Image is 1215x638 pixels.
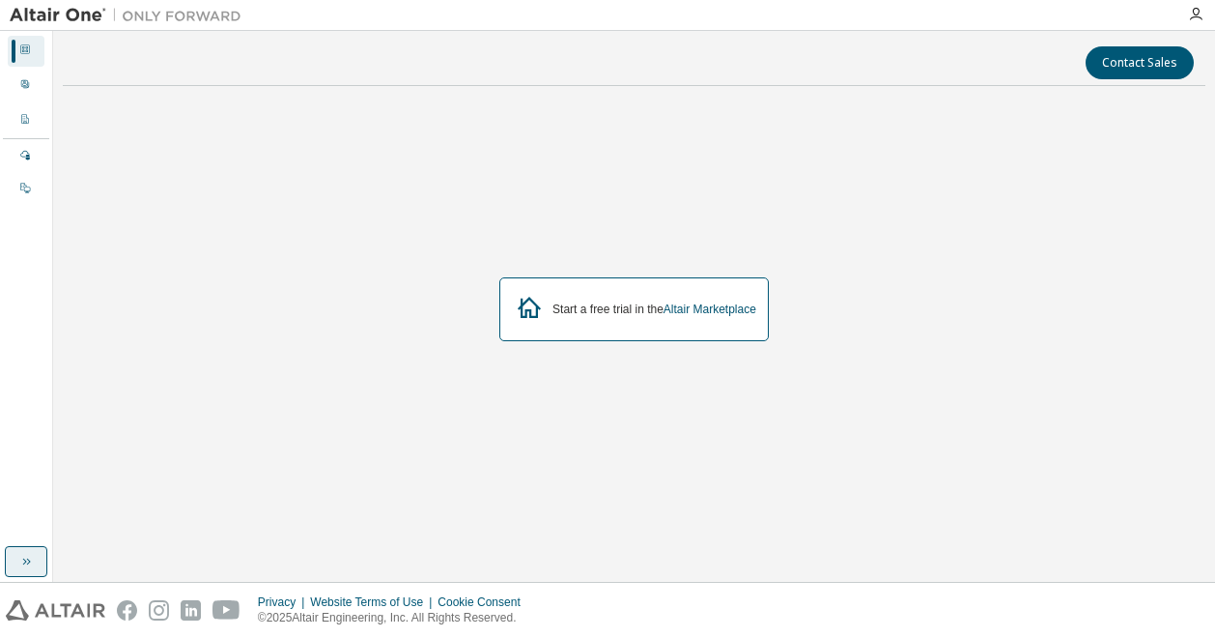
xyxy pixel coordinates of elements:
div: Company Profile [8,105,44,136]
div: Website Terms of Use [310,594,438,610]
img: youtube.svg [212,600,240,621]
div: User Profile [8,71,44,101]
button: Contact Sales [1086,46,1194,79]
a: Altair Marketplace [664,303,756,316]
p: © 2025 Altair Engineering, Inc. All Rights Reserved. [258,610,532,626]
div: Start a free trial in the [552,302,756,317]
div: On Prem [8,174,44,205]
div: Dashboard [8,36,44,67]
img: Altair One [10,6,251,25]
div: Managed [8,141,44,172]
div: Privacy [258,594,310,610]
img: facebook.svg [117,600,137,621]
img: linkedin.svg [181,600,201,621]
div: Cookie Consent [438,594,531,610]
img: instagram.svg [149,600,169,621]
img: altair_logo.svg [6,600,105,621]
